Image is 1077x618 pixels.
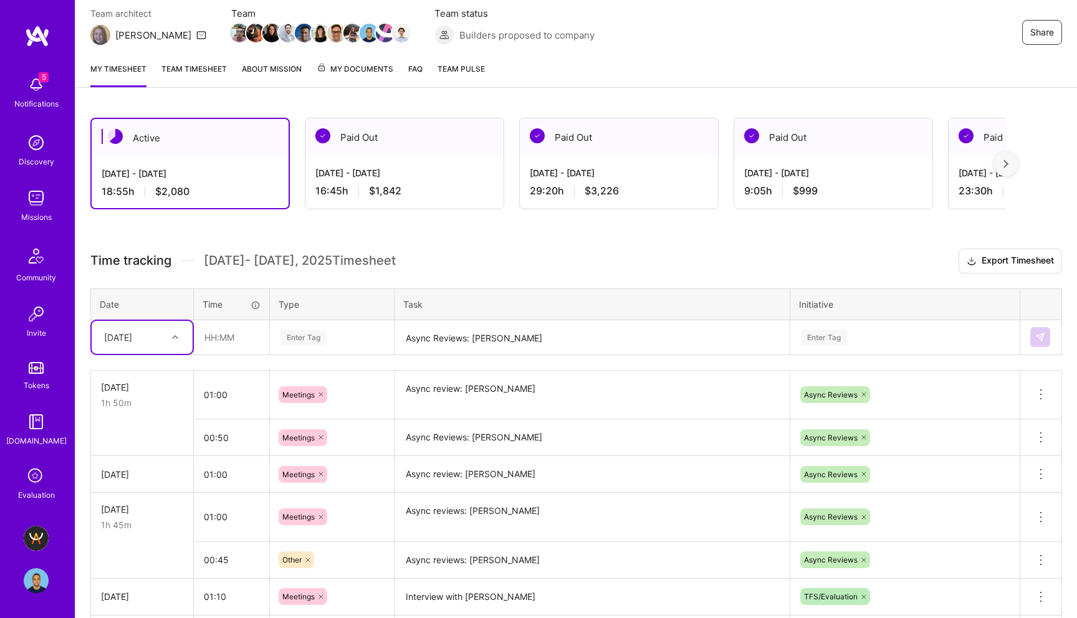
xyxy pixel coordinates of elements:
div: [DATE] [101,468,183,481]
div: 1h 45m [101,518,183,531]
a: Team Member Avatar [247,22,264,44]
a: About Mission [242,62,302,87]
div: Enter Tag [801,328,847,347]
input: HH:MM [194,421,269,454]
img: teamwork [24,186,49,211]
img: guide book [24,409,49,434]
span: My Documents [317,62,393,76]
a: Team Pulse [438,62,485,87]
span: Async Reviews [804,433,858,442]
a: A.Team - Grow A.Team's Community & Demand [21,526,52,551]
img: Team Member Avatar [376,24,395,42]
img: Team Member Avatar [311,24,330,42]
div: 1h 50m [101,396,183,409]
div: Paid Out [734,118,932,156]
span: Async Reviews [804,512,858,521]
th: Type [270,288,395,320]
span: Meetings [282,390,315,399]
a: User Avatar [21,568,52,593]
img: Paid Out [530,128,545,143]
img: A.Team - Grow A.Team's Community & Demand [24,526,49,551]
a: Team Member Avatar [377,22,393,44]
img: Team Member Avatar [327,24,346,42]
img: Paid Out [959,128,974,143]
span: Team Pulse [438,64,485,74]
span: Share [1030,26,1054,39]
a: Team Member Avatar [264,22,280,44]
div: [DATE] - [DATE] [102,167,279,180]
div: [DATE] - [DATE] [315,166,494,179]
span: Other [282,555,302,564]
input: HH:MM [194,458,269,491]
div: 18:55 h [102,185,279,198]
button: Export Timesheet [959,249,1062,273]
span: $1,842 [369,184,401,197]
div: Paid Out [305,118,504,156]
span: Async Reviews [804,470,858,479]
img: Builders proposed to company [434,25,454,45]
img: right [1003,159,1008,168]
div: [DATE] [101,503,183,516]
i: icon SelectionTeam [24,465,48,488]
input: HH:MM [194,543,269,576]
a: My timesheet [90,62,146,87]
div: [DATE] [101,590,183,603]
img: Team Member Avatar [230,24,249,42]
a: Team Member Avatar [361,22,377,44]
textarea: Async reviews: [PERSON_NAME] [396,543,788,578]
div: Paid Out [520,118,718,156]
div: Time [203,298,261,311]
th: Task [395,288,790,320]
input: HH:MM [194,321,269,354]
th: Date [91,288,194,320]
img: Team Member Avatar [246,24,265,42]
img: Active [108,129,123,144]
img: Invite [24,302,49,326]
input: HH:MM [194,500,269,533]
a: Team Member Avatar [312,22,328,44]
div: Active [92,119,289,157]
textarea: Async reviews: [PERSON_NAME] [396,494,788,541]
span: Meetings [282,512,315,521]
div: [DATE] [101,381,183,394]
div: Discovery [19,155,54,168]
div: Enter Tag [280,328,327,347]
span: TFS/Evaluation [804,592,858,601]
i: icon Download [967,255,977,268]
img: tokens [29,362,44,374]
div: [DOMAIN_NAME] [6,434,67,447]
img: Team Architect [90,25,110,45]
a: Team Member Avatar [345,22,361,44]
i: icon Chevron [172,334,178,340]
button: Share [1022,20,1062,45]
textarea: Async review: [PERSON_NAME] [396,372,788,419]
img: Paid Out [315,128,330,143]
img: Team Member Avatar [295,24,314,42]
span: $999 [793,184,818,197]
div: [DATE] - [DATE] [530,166,708,179]
span: $2,080 [155,185,189,198]
input: HH:MM [194,580,269,613]
div: [DATE] - [DATE] [744,166,922,179]
a: FAQ [408,62,423,87]
textarea: Async Reviews: [PERSON_NAME] [396,421,788,455]
img: Paid Out [744,128,759,143]
img: User Avatar [24,568,49,593]
a: Team Member Avatar [231,22,247,44]
textarea: Async review: [PERSON_NAME] [396,457,788,492]
div: 29:20 h [530,184,708,197]
div: Notifications [14,97,59,110]
span: Meetings [282,433,315,442]
div: Community [16,271,56,284]
span: 5 [39,72,49,82]
span: Team [231,7,409,20]
div: 9:05 h [744,184,922,197]
input: HH:MM [194,378,269,411]
div: 16:45 h [315,184,494,197]
div: Tokens [24,379,49,392]
div: [DATE] [104,331,132,344]
img: Team Member Avatar [262,24,281,42]
a: Team Member Avatar [328,22,345,44]
img: bell [24,72,49,97]
span: Builders proposed to company [459,29,595,42]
